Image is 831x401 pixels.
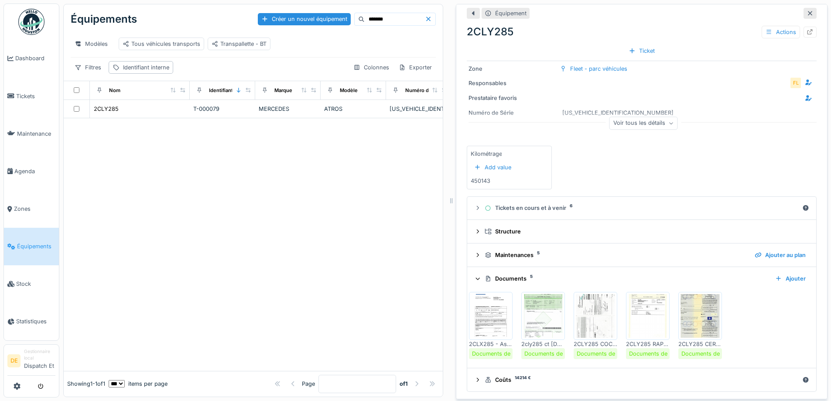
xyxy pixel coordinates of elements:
summary: Tickets en cours et à venir6 [471,200,813,216]
a: Statistiques [4,303,59,340]
span: Statistiques [16,317,55,326]
div: 2CLY285 COC.pdf [574,340,617,348]
div: 2CLY285 [94,105,119,113]
img: 9tp5viy2qqr4e76yhcvvtlb1jk00 [471,294,510,338]
div: Filtres [71,61,105,74]
div: Modèles [71,38,112,50]
div: Tickets en cours et à venir [485,204,799,212]
summary: Structure [471,223,813,240]
a: Équipements [4,228,59,265]
span: Dashboard [15,54,55,62]
div: Modèle [340,87,358,94]
div: Documents de bord [577,350,629,358]
div: Responsables [469,79,537,87]
img: sv8oh3mkbpvj9kcnjyi0pf4oe0vm [681,294,720,338]
div: Kilométrage [471,150,502,158]
div: 2CLY285 RAPPORT IMMAT.pdf [626,340,670,348]
div: 2CLY285 [467,24,817,40]
div: Add value [471,161,515,173]
div: Actions [762,26,800,38]
div: Colonnes [349,61,393,74]
img: c5fkx53hd7omxtkldl5gebr0njx3 [523,294,563,338]
div: Documents de bord [524,350,577,358]
div: Numéro de Série [405,87,445,94]
div: FL [790,77,802,89]
a: Maintenance [4,115,59,152]
div: [US_VEHICLE_IDENTIFICATION_NUMBER] [390,105,448,113]
div: Transpallette - BT [212,40,267,48]
div: Exporter [395,61,436,74]
div: Coûts [485,376,799,384]
span: Tickets [16,92,55,100]
div: Voir tous les détails [609,117,678,130]
img: jbyfianfvnygjdpjcjezru0r8tc3 [628,294,667,338]
div: 450143 [471,177,490,185]
div: Identifiant interne [123,63,169,72]
a: Dashboard [4,40,59,77]
div: 2cly285 ct [DATE].pdf [521,340,565,348]
strong: of 1 [400,380,408,388]
div: [US_VEHICLE_IDENTIFICATION_NUMBER] [562,109,674,117]
div: Documents [485,274,768,283]
div: T-000079 [193,105,252,113]
a: Zones [4,190,59,228]
div: Marque [274,87,292,94]
a: DE Gestionnaire localDispatch Et [7,348,55,376]
div: ATROS [324,105,383,113]
div: Équipements [71,8,137,31]
span: Stock [16,280,55,288]
summary: Documents5Ajouter [471,271,813,287]
div: Prestataire favoris [469,94,537,102]
div: Gestionnaire local [24,348,55,362]
div: Page [302,380,315,388]
div: items per page [109,380,168,388]
div: Ajouter au plan [751,249,809,261]
li: Dispatch Et [24,348,55,374]
div: Équipement [495,9,527,17]
div: Tous véhicules transports [123,40,200,48]
div: Créer un nouvel équipement [258,13,351,25]
div: Documents de bord [472,350,525,358]
div: Ticket [625,45,658,57]
span: Agenda [14,167,55,175]
div: 2CLX285 - Ass 2025.pdf [469,340,513,348]
img: Badge_color-CXgf-gQk.svg [18,9,44,35]
a: Agenda [4,152,59,190]
a: Tickets [4,77,59,115]
div: Zone [469,65,556,73]
span: Zones [14,205,55,213]
a: Stock [4,265,59,303]
img: lfw35xkny4opb6uyhyr9qeejttav [576,294,615,338]
div: 2CLY285 CERTIF IMMAT.pdf [678,340,722,348]
span: Maintenance [17,130,55,138]
div: Fleet - parc véhicules [570,65,627,73]
div: Nom [109,87,120,94]
li: DE [7,354,21,367]
summary: Coûts14214 € [471,372,813,388]
div: Showing 1 - 1 of 1 [67,380,105,388]
div: MERCEDES [259,105,317,113]
div: Documents de bord [629,350,682,358]
div: Maintenances [485,251,748,259]
div: Identifiant interne [209,87,251,94]
summary: Maintenances5Ajouter au plan [471,247,813,263]
div: Ajouter [772,273,809,284]
div: Structure [485,227,806,236]
div: Documents de bord [681,350,734,358]
div: Numéro de Série [469,109,556,117]
span: Équipements [17,242,55,250]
